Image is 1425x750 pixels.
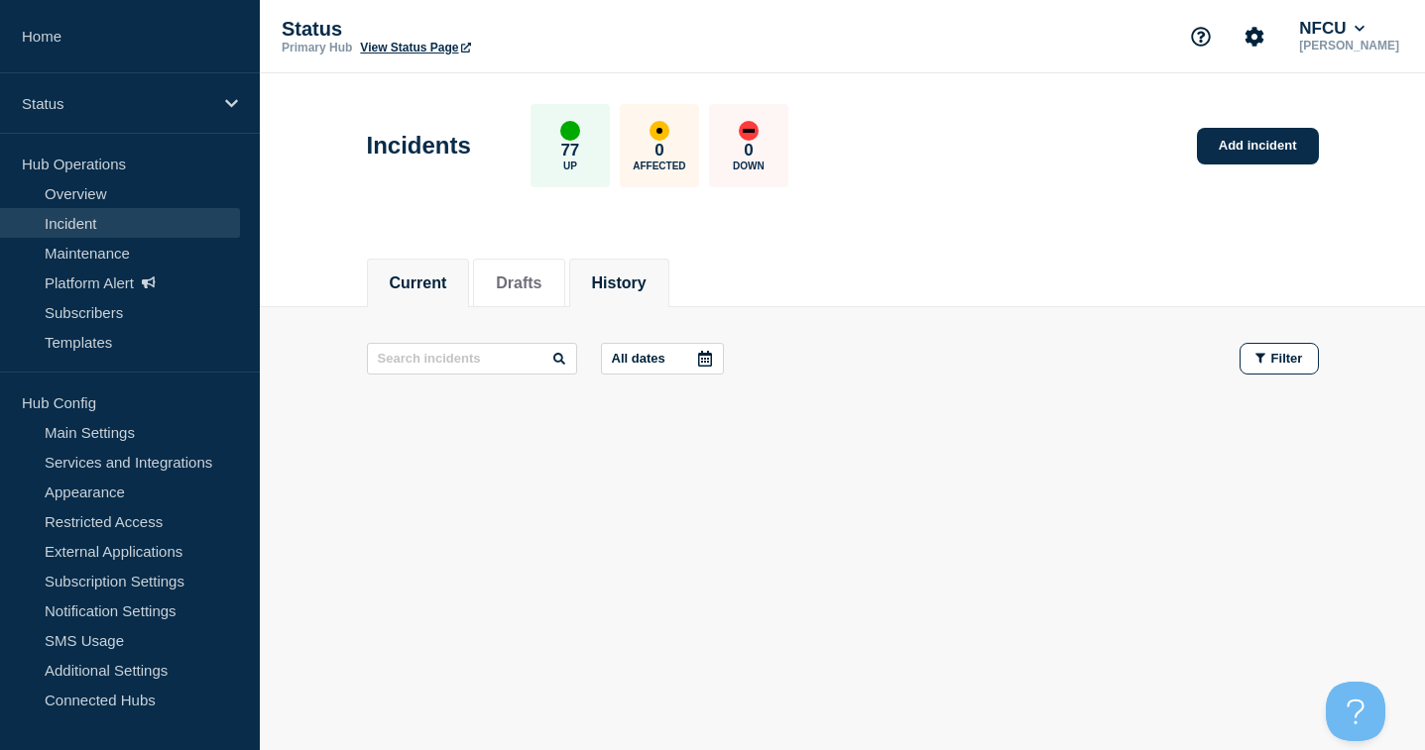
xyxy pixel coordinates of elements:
[1271,351,1303,366] span: Filter
[592,274,647,292] button: History
[560,141,579,161] p: 77
[733,161,765,171] p: Down
[22,95,212,112] p: Status
[390,274,447,292] button: Current
[612,351,665,366] p: All dates
[1295,19,1368,39] button: NFCU
[367,132,471,160] h1: Incidents
[1295,39,1403,53] p: [PERSON_NAME]
[560,121,580,141] div: up
[633,161,685,171] p: Affected
[1197,128,1319,164] a: Add incident
[1234,16,1275,57] button: Account settings
[563,161,577,171] p: Up
[1240,343,1319,375] button: Filter
[1180,16,1222,57] button: Support
[650,121,669,141] div: affected
[654,141,663,161] p: 0
[360,41,470,54] a: View Status Page
[282,18,678,41] p: Status
[744,141,753,161] p: 0
[282,41,352,54] p: Primary Hub
[367,343,577,375] input: Search incidents
[601,343,724,375] button: All dates
[739,121,759,141] div: down
[496,274,541,292] button: Drafts
[1326,682,1385,741] iframe: Help Scout Beacon - Open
